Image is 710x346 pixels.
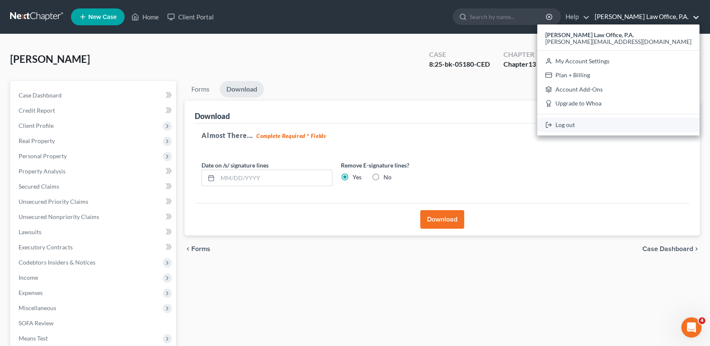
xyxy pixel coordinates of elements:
a: Help [561,9,590,24]
a: [PERSON_NAME] Law Office, P.A. [590,9,699,24]
span: Executory Contracts [19,243,73,251]
span: New Case [88,14,117,20]
span: [PERSON_NAME] [10,53,90,65]
input: MM/DD/YYYY [218,170,332,186]
span: 13 [528,60,536,68]
a: Unsecured Priority Claims [12,194,176,209]
span: Real Property [19,137,55,144]
span: Income [19,274,38,281]
div: Chapter [503,50,536,59]
span: Client Profile [19,122,54,129]
span: SOFA Review [19,319,54,327]
a: Download [220,81,264,97]
h5: Almost There... [201,130,683,141]
a: Client Portal [163,9,218,24]
a: SOFA Review [12,316,176,331]
input: Search by name... [470,9,547,24]
a: Forms [185,81,216,97]
a: Property Analysis [12,164,176,179]
a: Executory Contracts [12,240,176,255]
span: Expenses [19,289,43,296]
a: My Account Settings [537,54,699,68]
a: Case Dashboard chevron_right [642,246,700,252]
a: Plan + Billing [537,68,699,82]
label: No [384,173,392,181]
a: Upgrade to Whoa [537,97,699,111]
iframe: Intercom live chat [681,317,702,338]
a: Case Dashboard [12,88,176,103]
label: Remove E-signature lines? [341,161,472,170]
div: Download [195,111,230,121]
a: Log out [537,118,699,132]
a: Unsecured Nonpriority Claims [12,209,176,224]
span: 4 [699,317,705,324]
span: Secured Claims [19,183,59,190]
a: Home [127,9,163,24]
span: Codebtors Insiders & Notices [19,259,95,266]
a: Account Add-Ons [537,82,699,97]
button: Download [420,210,464,229]
span: Means Test [19,335,48,342]
span: Property Analysis [19,168,65,175]
span: Credit Report [19,107,55,114]
span: [PERSON_NAME][EMAIL_ADDRESS][DOMAIN_NAME] [545,38,691,45]
i: chevron_left [185,246,191,252]
label: Yes [353,173,362,181]
span: Case Dashboard [19,92,62,99]
div: 8:25-bk-05180-CED [429,59,490,69]
span: Personal Property [19,152,67,159]
span: Forms [191,246,210,252]
button: chevron_left Forms [185,246,222,252]
span: Lawsuits [19,228,41,235]
span: Unsecured Nonpriority Claims [19,213,99,220]
a: Lawsuits [12,224,176,240]
div: [PERSON_NAME] Law Office, P.A. [537,24,699,135]
strong: Complete Required * Fields [256,132,326,139]
span: Miscellaneous [19,304,56,311]
i: chevron_right [693,246,700,252]
label: Date on /s/ signature lines [201,161,269,170]
span: Unsecured Priority Claims [19,198,88,205]
a: Secured Claims [12,179,176,194]
div: Case [429,50,490,59]
span: Case Dashboard [642,246,693,252]
a: Credit Report [12,103,176,118]
strong: [PERSON_NAME] Law Office, P.A. [545,31,634,38]
div: Chapter [503,59,536,69]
